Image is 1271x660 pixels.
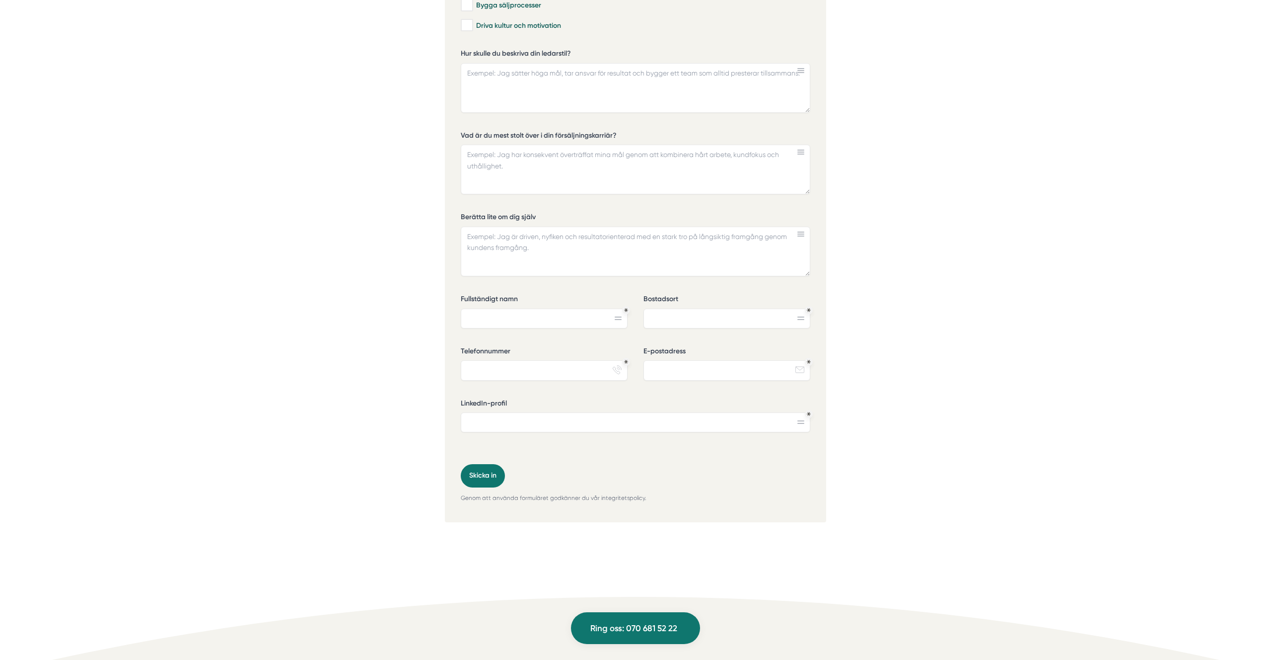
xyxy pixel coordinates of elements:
label: Bostadsort [643,294,810,307]
div: Obligatoriskt [807,308,811,312]
div: Obligatoriskt [624,308,628,312]
label: Berätta lite om dig själv [461,212,810,225]
label: LinkedIn-profil [461,399,810,411]
label: Hur skulle du beskriva din ledarstil? [461,49,810,61]
label: Fullständigt namn [461,294,628,307]
a: Ring oss: 070 681 52 22 [571,612,700,644]
input: Bygga säljprocesser [461,0,472,10]
button: Skicka in [461,464,505,487]
input: Driva kultur och motivation [461,20,472,30]
p: Genom att använda formuläret godkänner du vår integritetspolicy. [461,494,810,503]
label: E-postadress [643,346,810,359]
div: Obligatoriskt [807,412,811,416]
label: Vad är du mest stolt över i din försäljningskarriär? [461,131,810,143]
span: Ring oss: 070 681 52 22 [590,622,677,635]
div: Obligatoriskt [624,360,628,364]
label: Telefonnummer [461,346,628,359]
div: Obligatoriskt [807,360,811,364]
